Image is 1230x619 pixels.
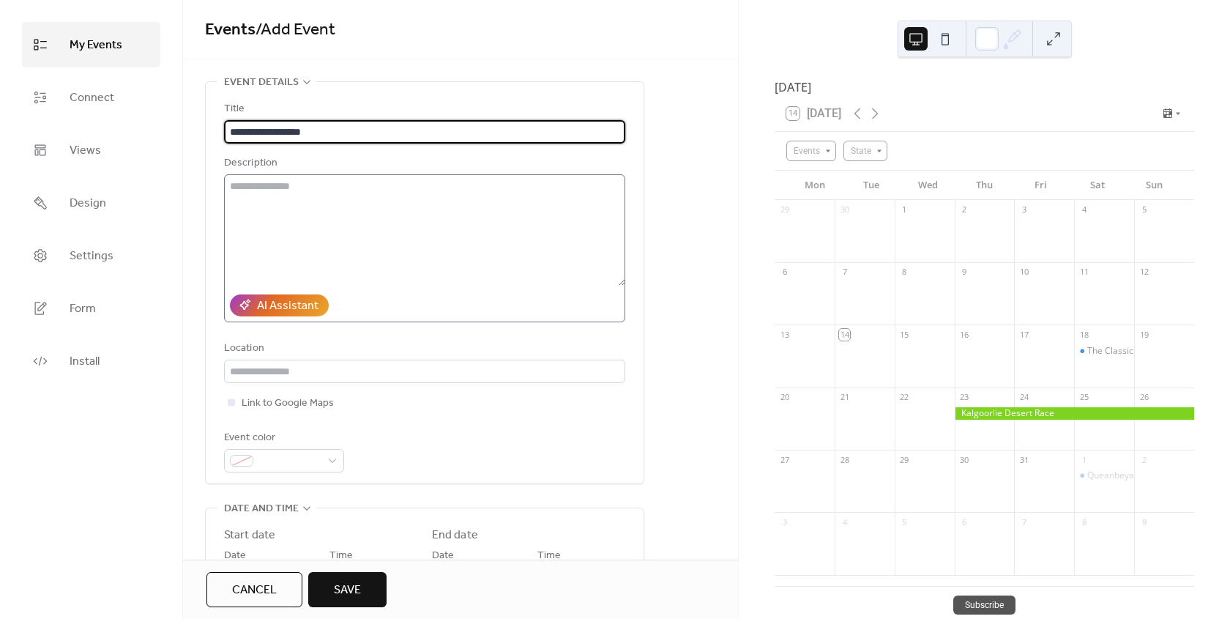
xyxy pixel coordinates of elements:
a: Views [22,127,160,173]
div: 7 [1018,516,1029,527]
div: 29 [899,454,910,465]
div: 30 [959,454,970,465]
div: 8 [899,267,910,278]
div: 4 [839,516,850,527]
a: Form [22,286,160,331]
button: Subscribe [953,596,1015,615]
div: 3 [1018,204,1029,215]
a: Connect [22,75,160,120]
div: 18 [1078,329,1089,340]
div: Location [224,340,622,357]
div: 29 [779,204,790,215]
div: 9 [1138,516,1149,527]
div: Tue [843,171,899,200]
span: Date [432,547,454,565]
a: Design [22,180,160,226]
div: Queanbeyan Music Muster 2025 [1087,470,1220,482]
span: Install [70,350,100,374]
div: Queanbeyan Music Muster 2025 [1074,470,1134,482]
div: Sat [1069,171,1125,200]
div: 26 [1138,392,1149,403]
div: 2 [959,204,970,215]
div: Sun [1126,171,1182,200]
div: 9 [959,267,970,278]
a: Settings [22,233,160,278]
div: 10 [1018,267,1029,278]
div: 15 [899,329,910,340]
span: Save [334,582,361,599]
span: / Add Event [256,14,335,46]
span: Form [70,297,96,321]
div: 8 [1078,516,1089,527]
div: 12 [1138,267,1149,278]
div: 22 [899,392,910,403]
div: 30 [839,204,850,215]
div: 13 [779,329,790,340]
span: Event details [224,74,299,92]
div: 6 [779,267,790,278]
div: 24 [1018,392,1029,403]
div: 6 [959,516,970,527]
div: 25 [1078,392,1089,403]
span: Connect [70,86,114,110]
span: Views [70,139,101,163]
div: The Classic Landcruiser Expo & Car Show [1074,345,1134,357]
a: Events [205,14,256,46]
div: 16 [959,329,970,340]
button: Save [308,572,387,607]
span: Design [70,192,106,215]
button: Cancel [206,572,302,607]
button: AI Assistant [230,294,329,316]
div: 27 [779,454,790,465]
span: Link to Google Maps [242,395,334,412]
div: Description [224,155,622,172]
div: 3 [779,516,790,527]
span: Time [537,547,561,565]
div: [DATE] [775,78,1194,96]
div: 23 [959,392,970,403]
div: Title [224,100,622,118]
span: Date and time [224,500,299,518]
div: 17 [1018,329,1029,340]
div: 28 [839,454,850,465]
div: 31 [1018,454,1029,465]
div: 1 [899,204,910,215]
span: Time [329,547,353,565]
a: Install [22,338,160,384]
div: 11 [1078,267,1089,278]
span: Date [224,547,246,565]
div: 1 [1078,454,1089,465]
div: 2 [1138,454,1149,465]
div: Wed [900,171,956,200]
span: My Events [70,34,122,57]
div: 4 [1078,204,1089,215]
div: Event color [224,429,341,447]
div: 20 [779,392,790,403]
div: 7 [839,267,850,278]
span: Settings [70,245,113,268]
a: My Events [22,22,160,67]
div: 5 [899,516,910,527]
div: 5 [1138,204,1149,215]
div: 21 [839,392,850,403]
div: Thu [956,171,1013,200]
div: Mon [786,171,843,200]
div: End date [432,527,478,544]
div: 14 [839,329,850,340]
div: Start date [224,527,275,544]
div: AI Assistant [257,297,318,315]
div: 19 [1138,329,1149,340]
div: Kalgoorlie Desert Race [955,407,1194,420]
div: Fri [1013,171,1069,200]
span: Cancel [232,582,277,599]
